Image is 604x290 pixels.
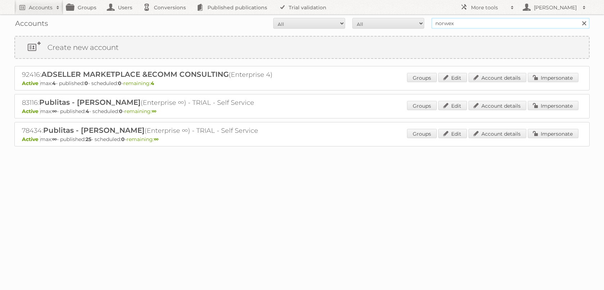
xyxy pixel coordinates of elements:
strong: 0 [118,80,122,86]
p: max: - published: - scheduled: - [22,80,582,86]
span: remaining: [127,136,159,142]
a: Groups [407,73,437,82]
span: ADSELLER MARKETPLACE &ECOMM CONSULTING [41,70,229,79]
h2: Accounts [29,4,52,11]
a: Account details [468,129,526,138]
span: Active [22,108,40,114]
strong: 4 [52,80,56,86]
strong: 0 [119,108,123,114]
a: Impersonate [528,73,578,82]
span: Publitas - [PERSON_NAME] [39,98,141,107]
a: Account details [468,101,526,110]
a: Edit [438,129,467,138]
strong: 0 [121,136,125,142]
strong: ∞ [52,136,57,142]
strong: ∞ [52,108,57,114]
a: Create new account [15,37,589,58]
a: Impersonate [528,129,578,138]
a: Edit [438,101,467,110]
a: Edit [438,73,467,82]
strong: 25 [86,136,91,142]
p: max: - published: - scheduled: - [22,108,582,114]
span: Active [22,80,40,86]
a: Groups [407,101,437,110]
strong: 4 [151,80,154,86]
a: Account details [468,73,526,82]
strong: 4 [86,108,89,114]
strong: ∞ [152,108,156,114]
span: Publitas - [PERSON_NAME] [43,126,145,135]
h2: 92416: (Enterprise 4) [22,70,274,79]
strong: 0 [84,80,88,86]
strong: ∞ [154,136,159,142]
a: Impersonate [528,101,578,110]
a: Groups [407,129,437,138]
span: remaining: [124,108,156,114]
p: max: - published: - scheduled: - [22,136,582,142]
h2: More tools [471,4,507,11]
h2: 78434: (Enterprise ∞) - TRIAL - Self Service [22,126,274,135]
span: remaining: [123,80,154,86]
h2: 83116: (Enterprise ∞) - TRIAL - Self Service [22,98,274,107]
h2: [PERSON_NAME] [532,4,579,11]
span: Active [22,136,40,142]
